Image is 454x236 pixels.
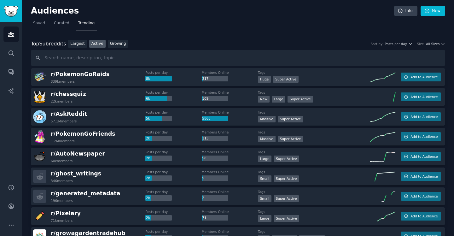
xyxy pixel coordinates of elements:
[51,179,73,183] div: 346 members
[31,40,66,48] div: Top Subreddits
[410,154,438,159] span: Add to Audience
[410,214,438,218] span: Add to Audience
[401,132,441,141] button: Add to Audience
[273,76,299,83] div: Super Active
[258,96,270,103] div: New
[278,136,303,142] div: Super Active
[274,156,299,162] div: Super Active
[410,134,438,139] span: Add to Audience
[202,170,258,174] dt: Members Online
[202,175,228,181] div: 5
[51,139,75,143] div: 1.2M members
[145,156,172,161] div: 2k
[202,116,228,121] div: 5865
[401,212,441,221] button: Add to Audience
[145,90,201,95] dt: Posts per day
[410,115,438,119] span: Add to Audience
[410,75,438,79] span: Add to Audience
[258,229,370,234] dt: Tags
[202,150,258,154] dt: Members Online
[51,119,77,123] div: 57.1M members
[202,110,258,115] dt: Members Online
[51,218,73,223] div: 71k members
[258,195,271,202] div: Small
[76,18,97,31] a: Trending
[89,40,106,48] a: Active
[145,130,201,134] dt: Posts per day
[401,192,441,201] button: Add to Audience
[426,42,439,46] span: All Sizes
[410,95,438,99] span: Add to Audience
[54,21,69,26] span: Curated
[258,130,370,134] dt: Tags
[258,150,370,154] dt: Tags
[202,96,228,102] div: 109
[274,195,299,202] div: Super Active
[51,159,73,163] div: 60k members
[417,42,424,46] div: Size
[145,70,201,75] dt: Posts per day
[394,6,417,16] a: Info
[51,91,86,97] span: r/ chessquiz
[258,76,271,83] div: Huge
[33,21,45,26] span: Saved
[202,190,258,194] dt: Members Online
[401,152,441,161] button: Add to Audience
[401,73,441,81] button: Add to Audience
[51,99,73,103] div: 22k members
[145,110,201,115] dt: Posts per day
[108,40,128,48] a: Growing
[288,96,313,103] div: Super Active
[51,131,115,137] span: r/ PokemonGoFriends
[426,42,445,46] button: All Sizes
[274,175,299,182] div: Super Active
[202,156,228,161] div: 58
[33,90,46,103] img: chessquiz
[33,110,46,123] img: AskReddit
[145,150,201,154] dt: Posts per day
[258,175,271,182] div: Small
[31,50,445,66] input: Search name, description, topic
[202,130,258,134] dt: Members Online
[258,110,370,115] dt: Tags
[51,210,81,216] span: r/ Pixelary
[421,6,445,16] a: New
[145,170,201,174] dt: Posts per day
[51,190,120,197] span: r/ generated_metadata
[51,170,101,177] span: r/ ghost_writings
[52,18,72,31] a: Curated
[51,71,109,77] span: r/ PokemonGoRaids
[33,209,46,223] img: Pixelary
[145,136,172,141] div: 2k
[258,215,272,222] div: Large
[272,96,286,103] div: Large
[258,156,272,162] div: Large
[145,209,201,214] dt: Posts per day
[410,174,438,179] span: Add to Audience
[202,90,258,95] dt: Members Online
[202,229,258,234] dt: Members Online
[145,116,172,121] div: 5k
[33,130,46,143] img: PokemonGoFriends
[258,209,370,214] dt: Tags
[78,21,95,26] span: Trending
[145,215,172,221] div: 2k
[202,215,228,221] div: 71
[145,229,201,234] dt: Posts per day
[51,79,75,84] div: 339k members
[33,150,46,163] img: AutoNewspaper
[31,18,47,31] a: Saved
[258,70,370,75] dt: Tags
[145,96,172,102] div: 6k
[202,70,258,75] dt: Members Online
[68,40,87,48] a: Largest
[401,112,441,121] button: Add to Audience
[4,6,18,17] img: GummySearch logo
[258,136,276,142] div: Massive
[31,6,394,16] h2: Audiences
[33,70,46,84] img: PokemonGoRaids
[51,150,105,157] span: r/ AutoNewspaper
[258,190,370,194] dt: Tags
[258,116,276,122] div: Massive
[278,116,303,122] div: Super Active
